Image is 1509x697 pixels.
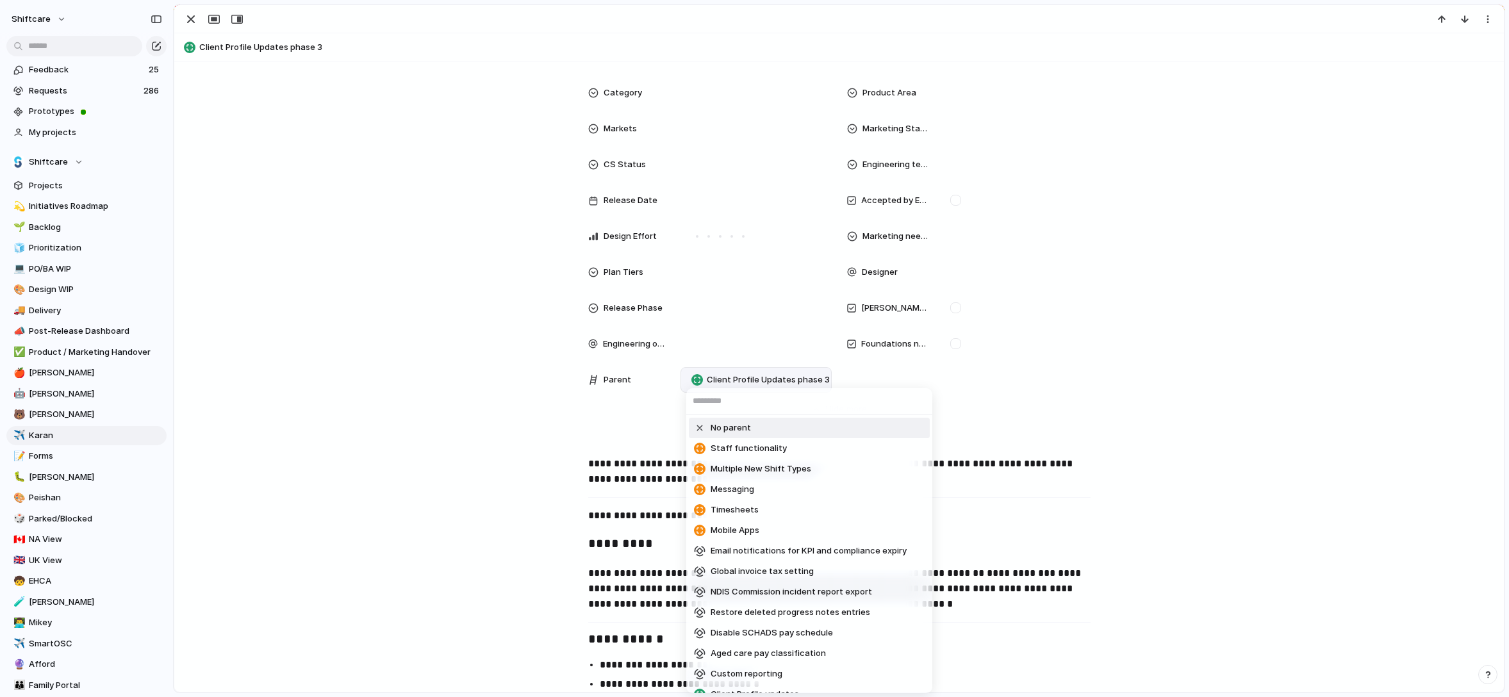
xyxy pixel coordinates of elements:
span: Timesheets [711,504,759,516]
span: No parent [711,422,751,434]
span: Disable SCHADS pay schedule [711,627,833,639]
span: NDIS Commission incident report export [711,586,872,598]
span: Restore deleted progress notes entries [711,606,870,619]
span: Mobile Apps [711,524,759,537]
span: Aged care pay classification [711,647,826,660]
span: Custom reporting [711,668,782,680]
span: Multiple New Shift Types [711,463,811,475]
span: Email notifications for KPI and compliance expiry [711,545,907,557]
span: Messaging [711,483,754,496]
span: Staff functionality [711,442,787,455]
span: Global invoice tax setting [711,565,814,578]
